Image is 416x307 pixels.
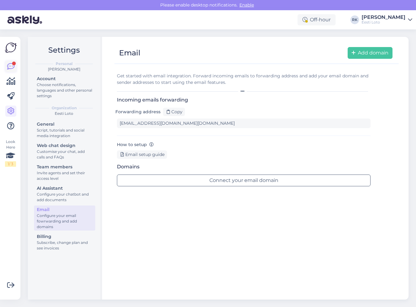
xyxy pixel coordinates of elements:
[37,121,92,128] div: General
[5,139,16,167] div: Look Here
[34,184,95,204] a: AI AssistantConfigure your chatbot and add documents
[56,61,73,67] b: Personal
[117,73,371,86] div: Get started with email integration. Forward incoming emails to forwarding address and add your em...
[34,120,95,140] a: GeneralScript, tutorials and social media integration
[33,67,95,72] div: [PERSON_NAME]
[117,150,167,159] div: Email setup guide
[362,15,405,20] div: [PERSON_NAME]
[52,105,77,111] b: Organization
[37,240,92,251] div: Subscribe, change plan and see invoices
[117,119,371,128] input: 123-support-example@customer-support.askly.me
[34,141,95,161] a: Web chat designCustomise your chat, add calls and FAQs
[33,44,95,56] h2: Settings
[37,185,92,192] div: AI Assistant
[37,82,92,99] div: Choose notifications, languages and other personal settings
[119,47,140,59] div: Email
[348,47,392,59] button: Add domain
[238,2,256,8] span: Enable
[350,15,359,24] div: RK
[163,108,185,116] div: Copy
[37,233,92,240] div: Billing
[34,205,95,231] a: EmailConfigure your email fowrwarding and add domains
[34,163,95,182] a: Team membersInvite agents and set their access level
[37,164,92,170] div: Team members
[37,213,92,230] div: Configure your email fowrwarding and add domains
[362,20,405,25] div: Eesti Loto
[37,128,92,139] div: Script, tutorials and social media integration
[34,232,95,252] a: BillingSubscribe, change plan and see invoices
[117,141,154,148] label: How to setup
[362,15,412,25] a: [PERSON_NAME]Eesti Loto
[115,109,161,115] label: Forwarding address
[5,42,17,54] img: Askly Logo
[37,76,92,82] div: Account
[117,175,371,186] button: Connect your email domain
[37,170,92,181] div: Invite agents and set their access level
[37,149,92,160] div: Customise your chat, add calls and FAQs
[117,97,371,103] h3: Incoming emails forwarding
[5,161,16,167] div: 1 / 3
[298,14,336,25] div: Off-hour
[37,142,92,149] div: Web chat design
[33,111,95,116] div: Eesti Loto
[37,206,92,213] div: Email
[37,192,92,203] div: Configure your chatbot and add documents
[34,75,95,100] a: AccountChoose notifications, languages and other personal settings
[117,164,371,170] h3: Domains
